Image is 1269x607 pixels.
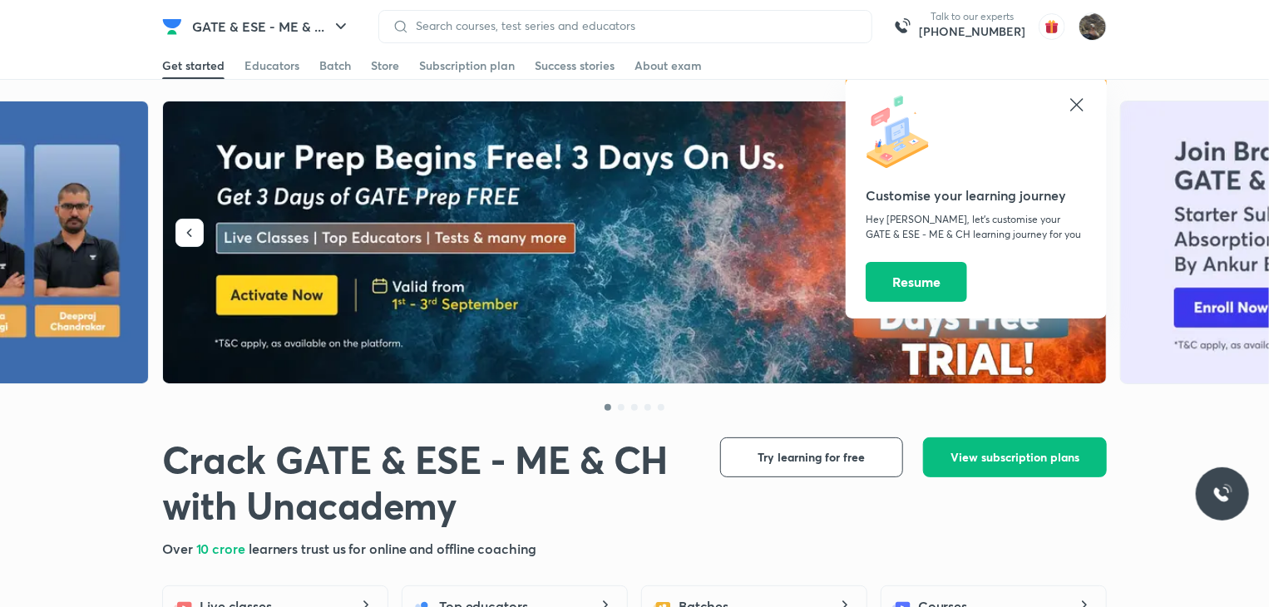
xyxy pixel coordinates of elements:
[535,52,615,79] a: Success stories
[371,52,399,79] a: Store
[419,57,515,74] div: Subscription plan
[162,437,694,529] h1: Crack GATE & ESE - ME & CH with Unacademy
[919,23,1025,40] a: [PHONE_NUMBER]
[634,57,702,74] div: About exam
[1079,12,1107,41] img: Harish chandra Palariya
[886,10,919,43] img: call-us
[244,57,299,74] div: Educators
[634,52,702,79] a: About exam
[919,10,1025,23] p: Talk to our experts
[244,52,299,79] a: Educators
[319,52,351,79] a: Batch
[923,437,1107,477] button: View subscription plans
[419,52,515,79] a: Subscription plan
[196,540,249,557] span: 10 crore
[182,10,361,43] button: GATE & ESE - ME & ...
[1212,484,1232,504] img: ttu
[535,57,615,74] div: Success stories
[1039,13,1065,40] img: avatar
[758,449,866,466] span: Try learning for free
[162,57,225,74] div: Get started
[866,185,1087,205] h5: Customise your learning journey
[409,19,858,32] input: Search courses, test series and educators
[951,449,1079,466] span: View subscription plans
[162,540,196,557] span: Over
[720,437,903,477] button: Try learning for free
[162,52,225,79] a: Get started
[371,57,399,74] div: Store
[866,262,967,302] button: Resume
[866,212,1087,242] p: Hey [PERSON_NAME], let’s customise your GATE & ESE - ME & CH learning journey for you
[249,540,536,557] span: learners trust us for online and offline coaching
[162,17,182,37] img: Company Logo
[866,95,941,170] img: icon
[319,57,351,74] div: Batch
